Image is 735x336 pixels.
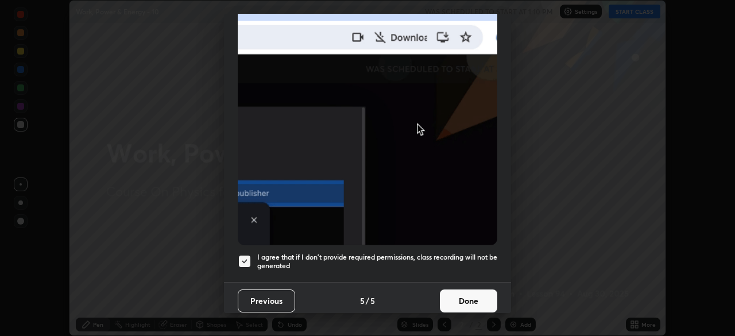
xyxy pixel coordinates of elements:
[238,289,295,312] button: Previous
[370,295,375,307] h4: 5
[440,289,497,312] button: Done
[360,295,365,307] h4: 5
[257,253,497,271] h5: I agree that if I don't provide required permissions, class recording will not be generated
[366,295,369,307] h4: /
